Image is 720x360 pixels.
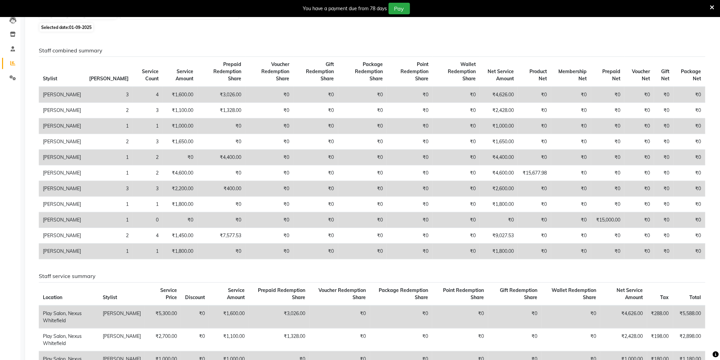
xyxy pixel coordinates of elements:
[197,87,245,103] td: ₹3,026.00
[39,197,85,212] td: [PERSON_NAME]
[551,228,591,244] td: ₹0
[338,165,387,181] td: ₹0
[551,244,591,259] td: ₹0
[660,294,669,300] span: Tax
[85,212,133,228] td: 1
[245,103,293,118] td: ₹0
[39,228,85,244] td: [PERSON_NAME]
[338,197,387,212] td: ₹0
[338,103,387,118] td: ₹0
[294,244,338,259] td: ₹0
[518,197,551,212] td: ₹0
[674,134,705,150] td: ₹0
[69,25,92,30] span: 01-09-2025
[245,118,293,134] td: ₹0
[163,118,197,134] td: ₹1,000.00
[591,165,625,181] td: ₹0
[551,165,591,181] td: ₹0
[85,118,133,134] td: 1
[245,212,293,228] td: ₹0
[133,118,163,134] td: 1
[624,134,654,150] td: ₹0
[624,165,654,181] td: ₹0
[163,212,197,228] td: ₹0
[39,165,85,181] td: [PERSON_NAME]
[647,306,673,329] td: ₹288.00
[39,328,99,351] td: Play Salon, Nexus Whitefield
[387,150,433,165] td: ₹0
[294,165,338,181] td: ₹0
[518,212,551,228] td: ₹0
[551,87,591,103] td: ₹0
[448,61,476,82] span: Wallet Redemption Share
[294,87,338,103] td: ₹0
[338,244,387,259] td: ₹0
[163,197,197,212] td: ₹1,800.00
[480,197,518,212] td: ₹1,800.00
[674,165,705,181] td: ₹0
[551,197,591,212] td: ₹0
[551,134,591,150] td: ₹0
[433,212,480,228] td: ₹0
[294,181,338,197] td: ₹0
[624,228,654,244] td: ₹0
[433,150,480,165] td: ₹0
[518,244,551,259] td: ₹0
[245,181,293,197] td: ₹0
[197,212,245,228] td: ₹0
[85,150,133,165] td: 1
[480,87,518,103] td: ₹4,626.00
[43,76,57,82] span: Stylist
[197,103,245,118] td: ₹1,328.00
[85,228,133,244] td: 2
[559,68,587,82] span: Membership Net
[197,244,245,259] td: ₹0
[551,181,591,197] td: ₹0
[654,87,674,103] td: ₹0
[518,103,551,118] td: ₹0
[85,197,133,212] td: 1
[338,87,387,103] td: ₹0
[387,118,433,134] td: ₹0
[387,228,433,244] td: ₹0
[338,212,387,228] td: ₹0
[99,328,145,351] td: [PERSON_NAME]
[163,87,197,103] td: ₹1,600.00
[387,103,433,118] td: ₹0
[163,134,197,150] td: ₹1,650.00
[674,228,705,244] td: ₹0
[39,47,705,54] h6: Staff combined summary
[133,150,163,165] td: 2
[176,68,193,82] span: Service Amount
[518,118,551,134] td: ₹0
[258,287,306,300] span: Prepaid Redemption Share
[518,87,551,103] td: ₹0
[133,244,163,259] td: 1
[500,287,538,300] span: Gift Redemption Share
[133,134,163,150] td: 3
[338,228,387,244] td: ₹0
[433,118,480,134] td: ₹0
[133,87,163,103] td: 4
[338,181,387,197] td: ₹0
[432,328,488,351] td: ₹0
[530,68,547,82] span: Product Net
[245,165,293,181] td: ₹0
[39,244,85,259] td: [PERSON_NAME]
[674,212,705,228] td: ₹0
[591,134,625,150] td: ₹0
[600,306,647,329] td: ₹4,626.00
[39,306,99,329] td: Play Salon, Nexus Whitefield
[674,87,705,103] td: ₹0
[591,228,625,244] td: ₹0
[432,306,488,329] td: ₹0
[133,103,163,118] td: 3
[245,197,293,212] td: ₹0
[197,228,245,244] td: ₹7,577.53
[690,294,701,300] span: Total
[85,244,133,259] td: 1
[370,306,432,329] td: ₹0
[294,134,338,150] td: ₹0
[245,244,293,259] td: ₹0
[294,118,338,134] td: ₹0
